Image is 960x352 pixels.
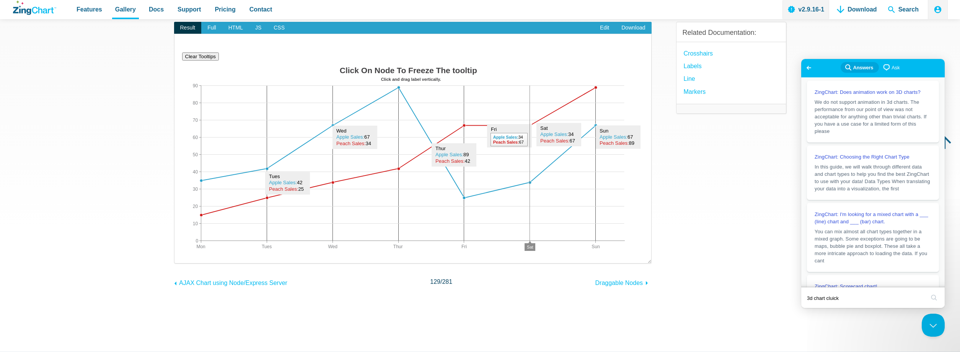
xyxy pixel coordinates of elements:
a: ZingChart: I'm looking for a mixed chart with a ___ (line) chart and ___ (bar) chart.. You can mi... [6,144,138,213]
span: ZingChart: Choosing the Right Chart Type [13,95,108,101]
span: Answers [52,5,72,13]
a: Draggable Nodes [595,276,652,288]
a: ZingChart: Scorecard chart!. Scorecards are a new type of chart introduced to the Zingchart libra... [6,216,138,270]
a: Crosshairs [684,48,713,59]
iframe: Help Scout Beacon - Live Chat, Contact Form, and Knowledge Base [801,59,945,308]
span: Gallery [115,4,136,15]
span: Support [178,4,201,15]
span: We do not support animation in 3d charts. The performance from our point of view was not acceptab... [13,40,125,75]
span: You can mix almost all chart types together in a mixed graph. Some exceptions are going to be map... [13,170,126,205]
span: chat-square [81,4,90,13]
a: ZingChart Logo. Click to return to the homepage [13,1,56,15]
button: Clear Tooltips [182,52,219,61]
span: Docs [149,4,164,15]
span: Result [174,22,202,34]
span: 281 [442,278,452,285]
span: In this guide, we will walk through different data and chart types to help you find the best Zing... [13,105,129,133]
span: AJAX Chart using Node/Express Server [179,280,287,286]
span: Ask [90,5,98,13]
span: Features [77,4,102,15]
a: Edit [594,22,615,34]
span: search-medium [42,3,52,13]
a: Line [684,74,695,84]
span: JS [249,22,267,34]
span: ZingChart: Does animation work on 3D charts? [13,30,119,36]
span: Go back [3,4,12,13]
span: Pricing [215,4,235,15]
a: AJAX Chart using Node/Express Server [174,276,287,288]
span: ZingChart: I'm looking for a mixed chart with a ___ (line) chart and ___ (bar) chart. [13,152,127,165]
span: HTML [222,22,249,34]
iframe: Help Scout Beacon - Close [922,314,945,337]
span: CSS [267,22,291,34]
a: Markers [684,87,706,97]
span: Contact [249,4,272,15]
span: Full [201,22,222,34]
span: 129 [430,278,440,285]
span: Draggable Nodes [595,280,643,286]
div: ​ [174,34,652,263]
a: ZingChart: Choosing the Right Chart Type. In this guide, we will walk through different data and ... [6,87,138,141]
a: Download [615,22,651,34]
a: Labels [684,61,702,71]
a: ZingChart: Does animation work on 3D charts?. We do not support animation in 3d charts. The perfo... [6,22,138,83]
h3: Related Documentation: [683,28,780,37]
span: / [430,277,452,287]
